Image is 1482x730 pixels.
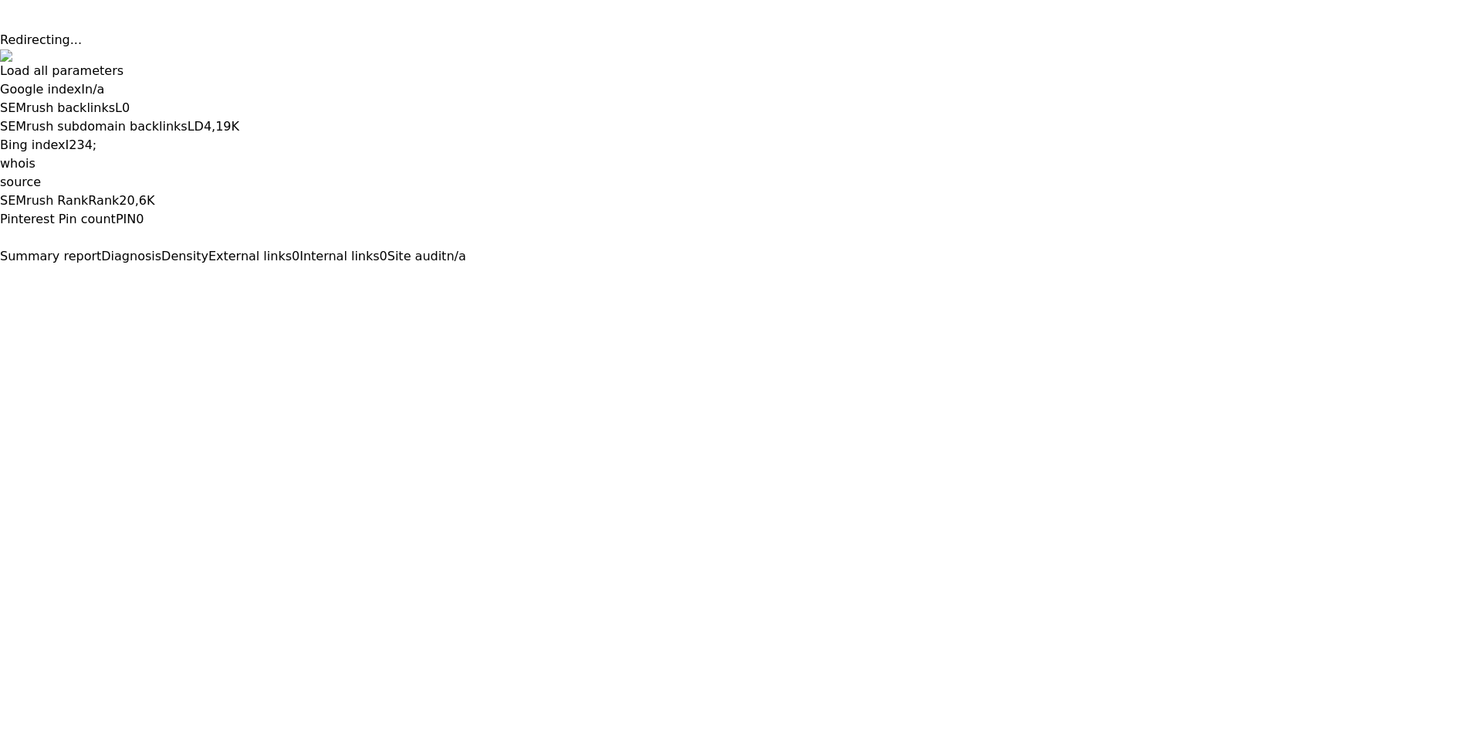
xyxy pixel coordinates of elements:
span: Rank [88,193,119,208]
span: Site audit [387,249,447,263]
a: Site auditn/a [387,249,466,263]
span: External links [208,249,292,263]
a: 4,19K [204,119,239,134]
span: I [66,138,69,152]
span: Density [161,249,208,263]
span: I [81,82,85,97]
span: LD [188,119,204,134]
span: Internal links [299,249,379,263]
span: Diagnosis [101,249,161,263]
a: 0 [136,212,144,226]
span: n/a [446,249,465,263]
a: n/a [85,82,104,97]
span: 0 [292,249,299,263]
span: 0 [380,249,387,263]
a: 20,6K [119,193,154,208]
a: 234; [69,138,96,152]
span: L [115,100,122,115]
span: PIN [116,212,136,226]
a: 0 [122,100,130,115]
